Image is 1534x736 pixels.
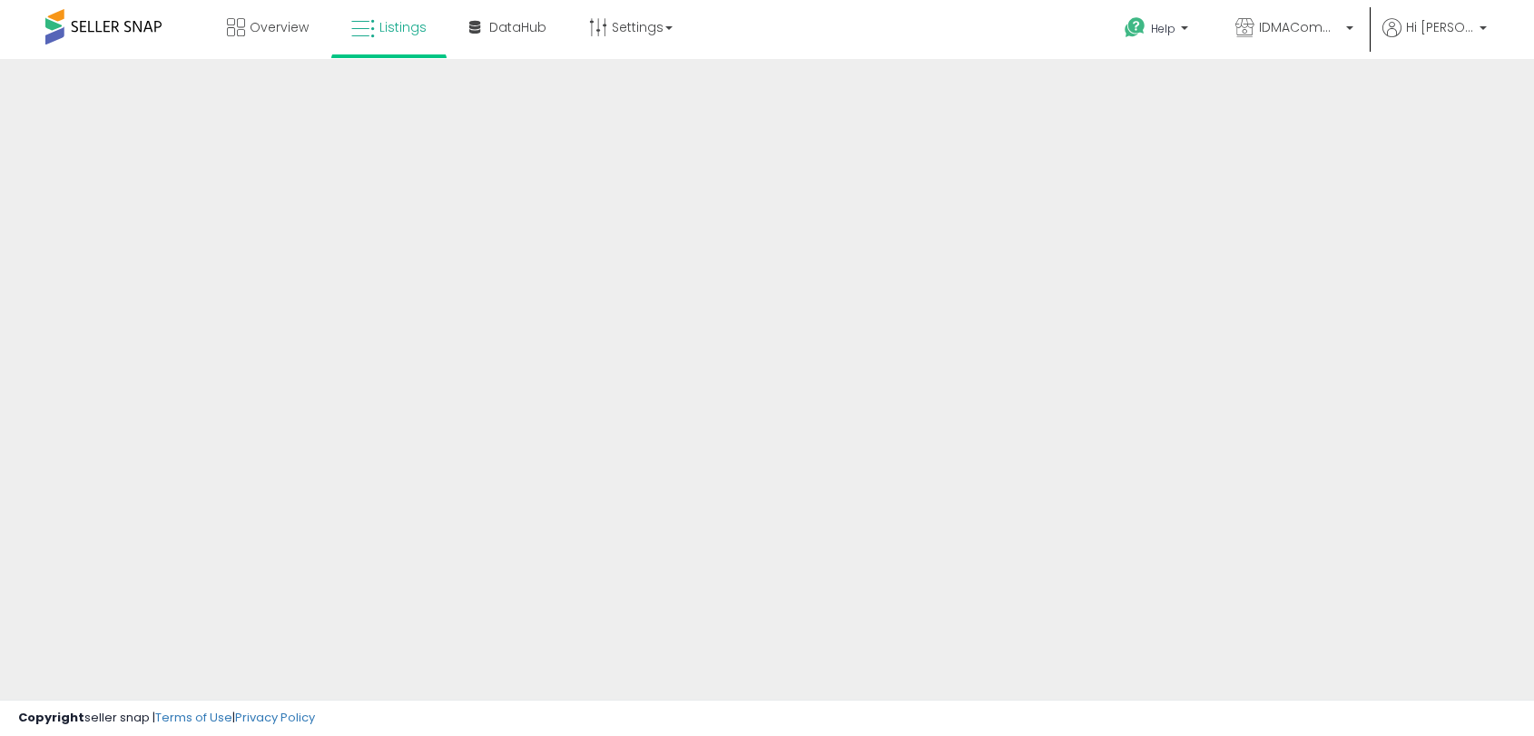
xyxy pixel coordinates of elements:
[155,709,232,726] a: Terms of Use
[1110,3,1206,59] a: Help
[1124,16,1146,39] i: Get Help
[1382,18,1487,59] a: Hi [PERSON_NAME]
[235,709,315,726] a: Privacy Policy
[379,18,427,36] span: Listings
[18,710,315,727] div: seller snap | |
[1151,21,1175,36] span: Help
[489,18,546,36] span: DataHub
[18,709,84,726] strong: Copyright
[250,18,309,36] span: Overview
[1259,18,1341,36] span: IDMACommerce LLC
[1406,18,1474,36] span: Hi [PERSON_NAME]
